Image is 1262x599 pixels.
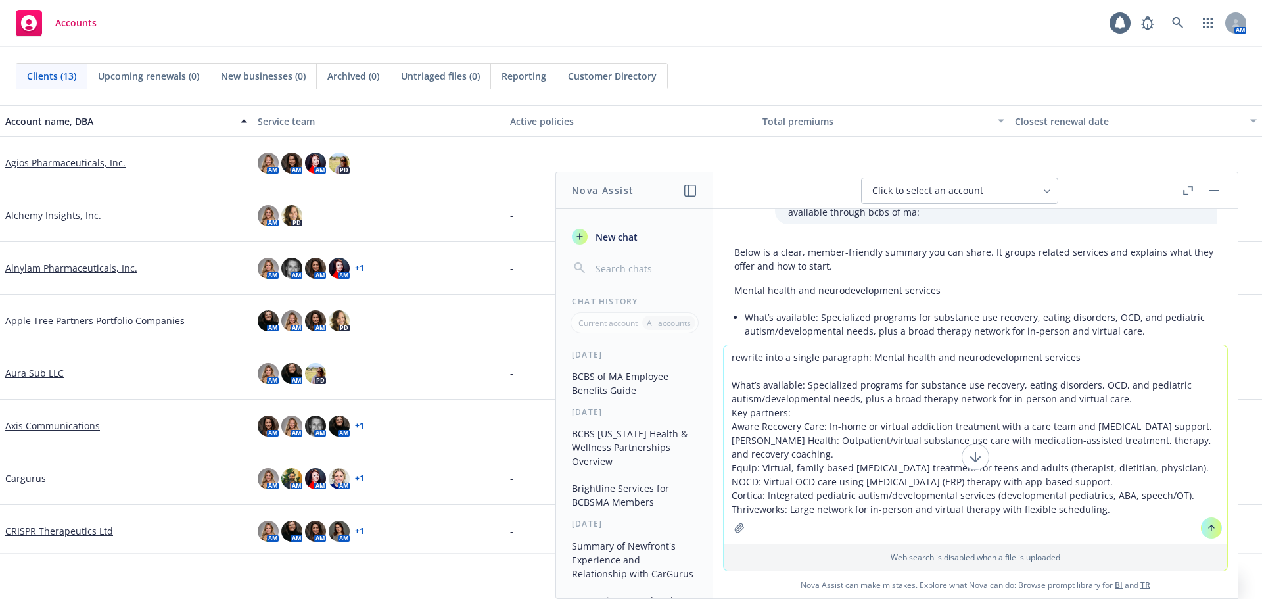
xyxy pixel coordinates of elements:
[221,69,306,83] span: New businesses (0)
[1140,579,1150,590] a: TR
[1010,105,1262,137] button: Closest renewal date
[281,258,302,279] img: photo
[578,318,638,329] p: Current account
[567,366,703,401] button: BCBS of MA Employee Benefits Guide
[258,310,279,331] img: photo
[281,416,302,437] img: photo
[734,283,1217,297] p: Mental health and neurodevelopment services
[556,296,713,307] div: Chat History
[305,363,326,384] img: photo
[510,208,513,222] span: -
[258,416,279,437] img: photo
[593,259,697,277] input: Search chats
[281,205,302,226] img: photo
[281,468,302,489] img: photo
[1015,156,1018,170] span: -
[510,471,513,485] span: -
[762,156,766,170] span: -
[861,178,1058,204] button: Click to select an account
[329,310,350,331] img: photo
[355,422,364,430] a: + 1
[732,552,1219,563] p: Web search is disabled when a file is uploaded
[258,468,279,489] img: photo
[5,314,185,327] a: Apple Tree Partners Portfolio Companies
[281,521,302,542] img: photo
[305,416,326,437] img: photo
[329,153,350,174] img: photo
[305,310,326,331] img: photo
[305,153,326,174] img: photo
[355,527,364,535] a: + 1
[355,475,364,483] a: + 1
[5,471,46,485] a: Cargurus
[556,349,713,360] div: [DATE]
[305,521,326,542] img: photo
[258,363,279,384] img: photo
[55,18,97,28] span: Accounts
[281,363,302,384] img: photo
[329,258,350,279] img: photo
[401,69,480,83] span: Untriaged files (0)
[510,114,752,128] div: Active policies
[5,366,64,380] a: Aura Sub LLC
[510,261,513,275] span: -
[572,183,634,197] h1: Nova Assist
[329,468,350,489] img: photo
[1115,579,1123,590] a: BI
[734,245,1217,273] p: Below is a clear, member-friendly summary you can share. It groups related services and explains ...
[1134,10,1161,36] a: Report a Bug
[567,477,703,513] button: Brightline Services for BCBSMA Members
[1195,10,1221,36] a: Switch app
[5,261,137,275] a: Alnylam Pharmaceuticals, Inc.
[281,153,302,174] img: photo
[510,366,513,380] span: -
[258,114,500,128] div: Service team
[556,406,713,418] div: [DATE]
[872,184,983,197] span: Click to select an account
[510,524,513,538] span: -
[281,310,302,331] img: photo
[510,419,513,433] span: -
[745,341,1217,529] li: Key partners:
[327,69,379,83] span: Archived (0)
[11,5,102,41] a: Accounts
[647,318,691,329] p: All accounts
[329,521,350,542] img: photo
[355,264,364,272] a: + 1
[567,423,703,472] button: BCBS [US_STATE] Health & Wellness Partnerships Overview
[5,524,113,538] a: CRISPR Therapeutics Ltd
[1015,114,1242,128] div: Closest renewal date
[258,521,279,542] img: photo
[757,105,1010,137] button: Total premiums
[510,156,513,170] span: -
[5,156,126,170] a: Agios Pharmaceuticals, Inc.
[305,468,326,489] img: photo
[568,69,657,83] span: Customer Directory
[505,105,757,137] button: Active policies
[502,69,546,83] span: Reporting
[329,416,350,437] img: photo
[5,114,233,128] div: Account name, DBA
[98,69,199,83] span: Upcoming renewals (0)
[718,571,1232,598] span: Nova Assist can make mistakes. Explore what Nova can do: Browse prompt library for and
[510,314,513,327] span: -
[745,308,1217,341] li: What’s available: Specialized programs for substance use recovery, eating disorders, OCD, and ped...
[305,258,326,279] img: photo
[5,208,101,222] a: Alchemy Insights, Inc.
[252,105,505,137] button: Service team
[1165,10,1191,36] a: Search
[27,69,76,83] span: Clients (13)
[724,345,1227,544] textarea: rewrite into a single paragraph: Mental health and neurodevelopment services What’s available: Sp...
[258,153,279,174] img: photo
[567,225,703,249] button: New chat
[258,258,279,279] img: photo
[258,205,279,226] img: photo
[567,535,703,585] button: Summary of Newfront's Experience and Relationship with CarGurus
[556,518,713,529] div: [DATE]
[593,230,638,244] span: New chat
[5,419,100,433] a: Axis Communications
[762,114,990,128] div: Total premiums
